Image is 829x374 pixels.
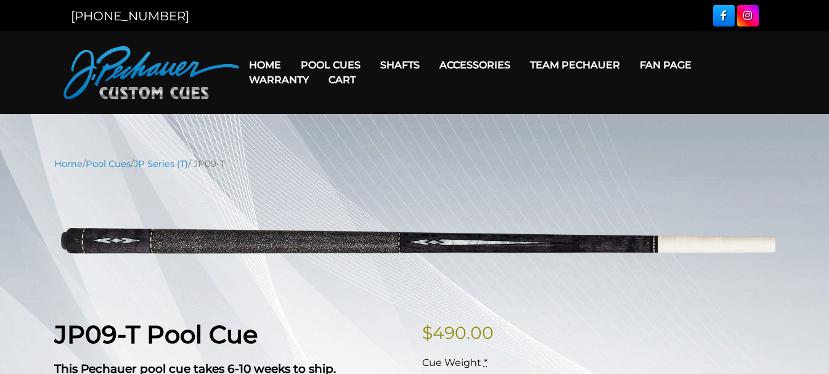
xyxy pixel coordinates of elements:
a: Team Pechauer [520,49,630,81]
a: Accessories [430,49,520,81]
a: Home [54,158,83,169]
abbr: required [484,357,488,368]
a: Cart [319,64,365,96]
img: jp09-T.png [54,180,775,300]
strong: JP09-T Pool Cue [54,319,258,349]
a: JP Series (T) [134,158,188,169]
a: Warranty [239,64,319,96]
a: Shafts [370,49,430,81]
span: $ [422,322,433,343]
a: [PHONE_NUMBER] [71,9,189,23]
a: Pool Cues [86,158,131,169]
bdi: 490.00 [422,322,494,343]
span: Cue Weight [422,357,481,368]
nav: Breadcrumb [54,157,775,171]
a: Home [239,49,291,81]
a: Pool Cues [291,49,370,81]
a: Fan Page [630,49,701,81]
img: Pechauer Custom Cues [63,46,239,99]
